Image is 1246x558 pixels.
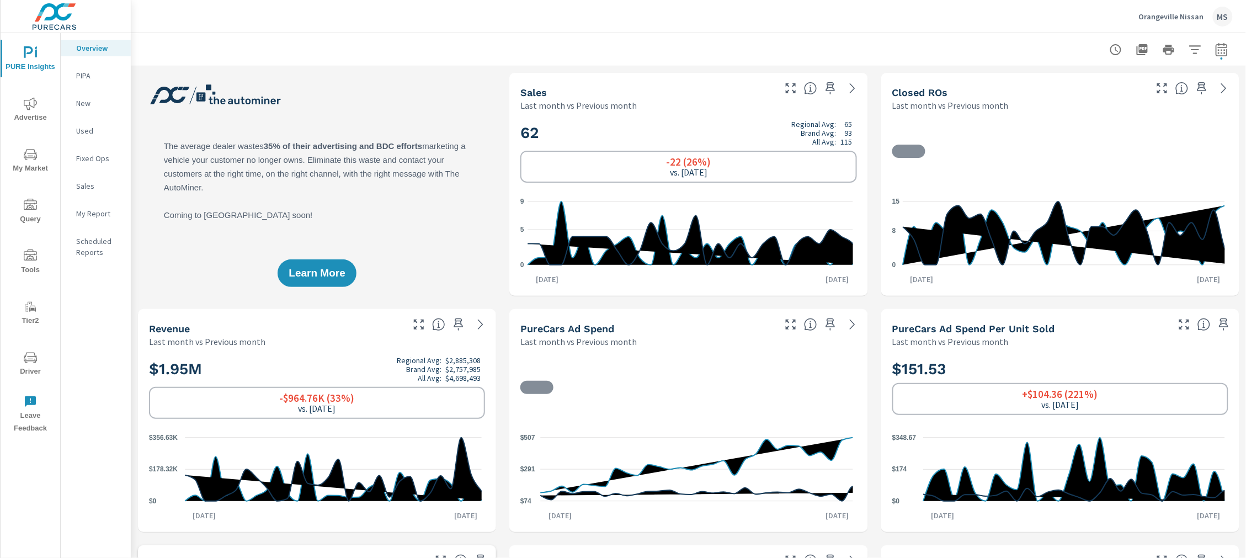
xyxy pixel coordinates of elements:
[450,316,467,333] span: Save this to your personalized report
[892,497,900,505] text: $0
[185,510,223,521] p: [DATE]
[418,374,442,382] p: All Avg:
[76,180,122,192] p: Sales
[520,198,524,205] text: 9
[841,137,853,146] p: 115
[813,137,837,146] p: All Avg:
[1023,389,1098,400] h6: +$104.36 (221%)
[76,70,122,81] p: PIPA
[541,510,579,521] p: [DATE]
[61,205,131,222] div: My Report
[4,199,57,226] span: Query
[1197,318,1211,331] span: Average cost of advertising per each vehicle sold at the dealer over the selected date range. The...
[432,318,445,331] span: Total sales revenue over the selected date range. [Source: This data is sourced from the dealer’s...
[397,356,442,365] p: Regional Avg:
[149,356,485,382] h2: $1.95M
[76,125,122,136] p: Used
[61,178,131,194] div: Sales
[520,99,637,112] p: Last month vs Previous month
[892,87,948,98] h5: Closed ROs
[520,434,535,442] text: $507
[520,335,637,348] p: Last month vs Previous month
[149,466,178,474] text: $178.32K
[801,129,837,137] p: Brand Avg:
[149,335,265,348] p: Last month vs Previous month
[845,129,853,137] p: 93
[818,510,857,521] p: [DATE]
[520,87,547,98] h5: Sales
[76,208,122,219] p: My Report
[1190,510,1228,521] p: [DATE]
[822,79,839,97] span: Save this to your personalized report
[1041,400,1079,410] p: vs. [DATE]
[845,120,853,129] p: 65
[520,261,524,269] text: 0
[61,233,131,261] div: Scheduled Reports
[280,392,355,403] h6: -$964.76K (33%)
[520,120,856,146] h2: 62
[1153,79,1171,97] button: Make Fullscreen
[892,261,896,269] text: 0
[1193,79,1211,97] span: Save this to your personalized report
[818,274,857,285] p: [DATE]
[892,323,1055,334] h5: PureCars Ad Spend Per Unit Sold
[520,323,614,334] h5: PureCars Ad Spend
[892,359,1228,379] h2: $151.53
[4,148,57,175] span: My Market
[61,40,131,56] div: Overview
[4,395,57,435] span: Leave Feedback
[149,323,190,334] h5: Revenue
[4,300,57,327] span: Tier2
[149,434,178,442] text: $356.63K
[407,365,442,374] p: Brand Avg:
[666,156,711,167] h6: -22 (26%)
[804,82,817,95] span: Number of vehicles sold by the dealership over the selected date range. [Source: This data is sou...
[1158,39,1180,61] button: Print Report
[528,274,567,285] p: [DATE]
[1139,12,1204,22] p: Orangeville Nissan
[844,316,861,333] a: See more details in report
[903,274,941,285] p: [DATE]
[61,67,131,84] div: PIPA
[782,79,800,97] button: Make Fullscreen
[278,259,356,287] button: Learn More
[782,316,800,333] button: Make Fullscreen
[76,42,122,54] p: Overview
[520,226,524,233] text: 5
[61,123,131,139] div: Used
[892,434,917,442] text: $348.67
[1190,274,1228,285] p: [DATE]
[892,466,907,474] text: $174
[445,356,481,365] p: $2,885,308
[792,120,837,129] p: Regional Avg:
[299,403,336,413] p: vs. [DATE]
[446,510,485,521] p: [DATE]
[1175,82,1189,95] span: Number of Repair Orders Closed by the selected dealership group over the selected time range. [So...
[1184,39,1206,61] button: Apply Filters
[149,497,157,505] text: $0
[1213,7,1233,26] div: MS
[4,249,57,277] span: Tools
[472,316,489,333] a: See more details in report
[892,227,896,235] text: 8
[1211,39,1233,61] button: Select Date Range
[76,236,122,258] p: Scheduled Reports
[289,268,345,278] span: Learn More
[1131,39,1153,61] button: "Export Report to PDF"
[4,46,57,73] span: PURE Insights
[923,510,962,521] p: [DATE]
[4,97,57,124] span: Advertise
[892,198,900,205] text: 15
[520,465,535,473] text: $291
[892,335,1009,348] p: Last month vs Previous month
[61,95,131,111] div: New
[670,167,707,177] p: vs. [DATE]
[520,497,531,505] text: $74
[445,365,481,374] p: $2,757,985
[4,351,57,378] span: Driver
[1175,316,1193,333] button: Make Fullscreen
[445,374,481,382] p: $4,698,493
[892,99,1009,112] p: Last month vs Previous month
[61,150,131,167] div: Fixed Ops
[410,316,428,333] button: Make Fullscreen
